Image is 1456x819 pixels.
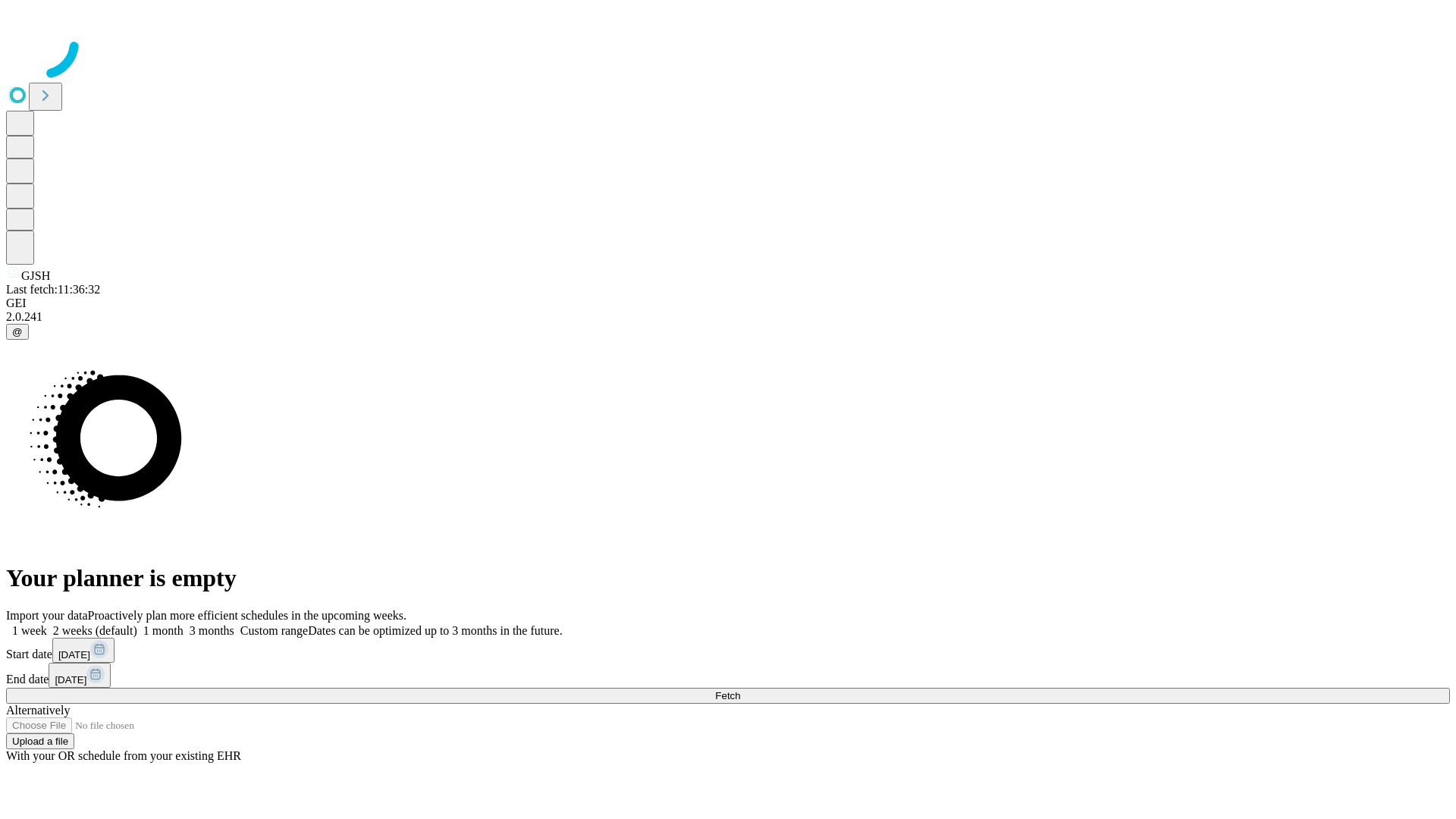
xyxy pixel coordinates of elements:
[6,564,1450,592] h1: Your planner is empty
[240,624,308,637] span: Custom range
[49,663,111,688] button: [DATE]
[6,324,29,340] button: @
[6,297,1450,310] div: GEI
[6,283,100,296] span: Last fetch: 11:36:32
[6,609,88,622] span: Import your data
[6,310,1450,324] div: 2.0.241
[190,624,234,637] span: 3 months
[55,674,86,686] span: [DATE]
[6,638,1450,663] div: Start date
[715,690,740,701] span: Fetch
[6,704,70,717] span: Alternatively
[12,326,23,337] span: @
[52,638,115,663] button: [DATE]
[6,688,1450,704] button: Fetch
[88,609,406,622] span: Proactively plan more efficient schedules in the upcoming weeks.
[12,624,47,637] span: 1 week
[58,649,90,661] span: [DATE]
[143,624,184,637] span: 1 month
[6,733,74,749] button: Upload a file
[308,624,562,637] span: Dates can be optimized up to 3 months in the future.
[21,269,50,282] span: GJSH
[6,663,1450,688] div: End date
[6,749,241,762] span: With your OR schedule from your existing EHR
[53,624,137,637] span: 2 weeks (default)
